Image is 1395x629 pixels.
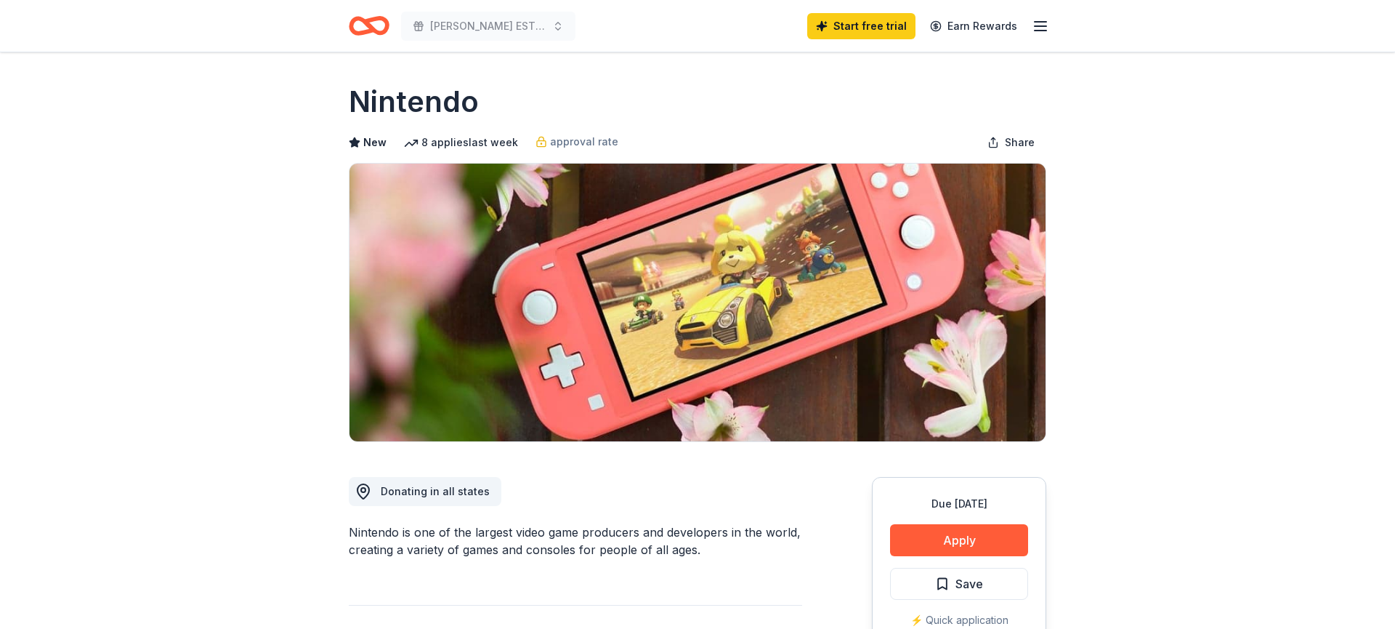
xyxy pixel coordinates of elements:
[890,524,1028,556] button: Apply
[381,485,490,497] span: Donating in all states
[550,133,618,151] span: approval rate
[976,128,1046,157] button: Share
[807,13,915,39] a: Start free trial
[349,81,479,122] h1: Nintendo
[430,17,546,35] span: [PERSON_NAME] ESTEM Fall Festival
[349,9,389,43] a: Home
[1005,134,1035,151] span: Share
[349,524,802,558] div: Nintendo is one of the largest video game producers and developers in the world, creating a varie...
[404,134,518,151] div: 8 applies last week
[890,568,1028,600] button: Save
[363,134,387,151] span: New
[921,13,1026,39] a: Earn Rewards
[535,133,618,151] a: approval rate
[955,574,983,593] span: Save
[890,495,1028,513] div: Due [DATE]
[890,612,1028,629] div: ⚡️ Quick application
[401,12,575,41] button: [PERSON_NAME] ESTEM Fall Festival
[349,164,1046,441] img: Image for Nintendo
